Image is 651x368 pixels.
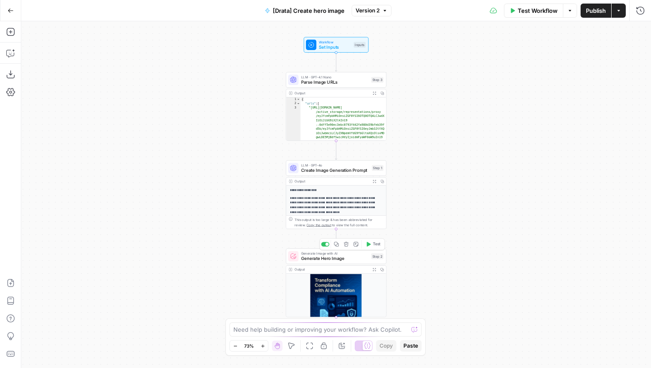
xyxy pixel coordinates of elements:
[335,141,337,159] g: Edge from step_3 to step_1
[286,72,386,141] div: LLM · GPT-4.1 NanoParse Image URLsStep 3Output{ "urls":[ "[URL][DOMAIN_NAME] /active_storage/repr...
[354,42,366,48] div: Inputs
[294,90,368,96] div: Output
[376,340,396,352] button: Copy
[504,4,563,18] button: Test Workflow
[294,267,368,272] div: Output
[301,251,368,256] span: Generate Image with AI
[363,240,383,248] button: Test
[297,101,300,106] span: Toggle code folding, rows 2 through 9
[581,4,611,18] button: Publish
[286,101,300,106] div: 2
[244,342,254,349] span: 73%
[297,97,300,102] span: Toggle code folding, rows 1 through 10
[301,79,368,85] span: Parse Image URLs
[294,217,384,227] div: This output is too large & has been abbreviated for review. to view the full content.
[301,167,369,174] span: Create Image Generation Prompt
[286,274,386,325] img: image.png
[380,342,393,350] span: Copy
[319,39,351,45] span: Workflow
[301,255,368,262] span: Generate Hero Image
[273,6,345,15] span: [Drata] Create hero image
[319,44,351,50] span: Set Inputs
[371,253,384,259] div: Step 2
[286,97,300,102] div: 1
[301,163,369,168] span: LLM · GPT-4o
[586,6,606,15] span: Publish
[400,340,422,352] button: Paste
[286,37,386,53] div: WorkflowSet InputsInputs
[352,5,391,16] button: Version 2
[286,248,386,317] div: Generate Image with AIGenerate Hero ImageStep 2TestOutput
[518,6,558,15] span: Test Workflow
[371,77,384,83] div: Step 3
[403,342,418,350] span: Paste
[286,106,300,152] div: 3
[306,223,331,227] span: Copy the output
[301,74,368,80] span: LLM · GPT-4.1 Nano
[356,7,380,15] span: Version 2
[335,53,337,71] g: Edge from start to step_3
[372,165,384,171] div: Step 1
[294,179,368,184] div: Output
[373,241,381,247] span: Test
[260,4,350,18] button: [Drata] Create hero image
